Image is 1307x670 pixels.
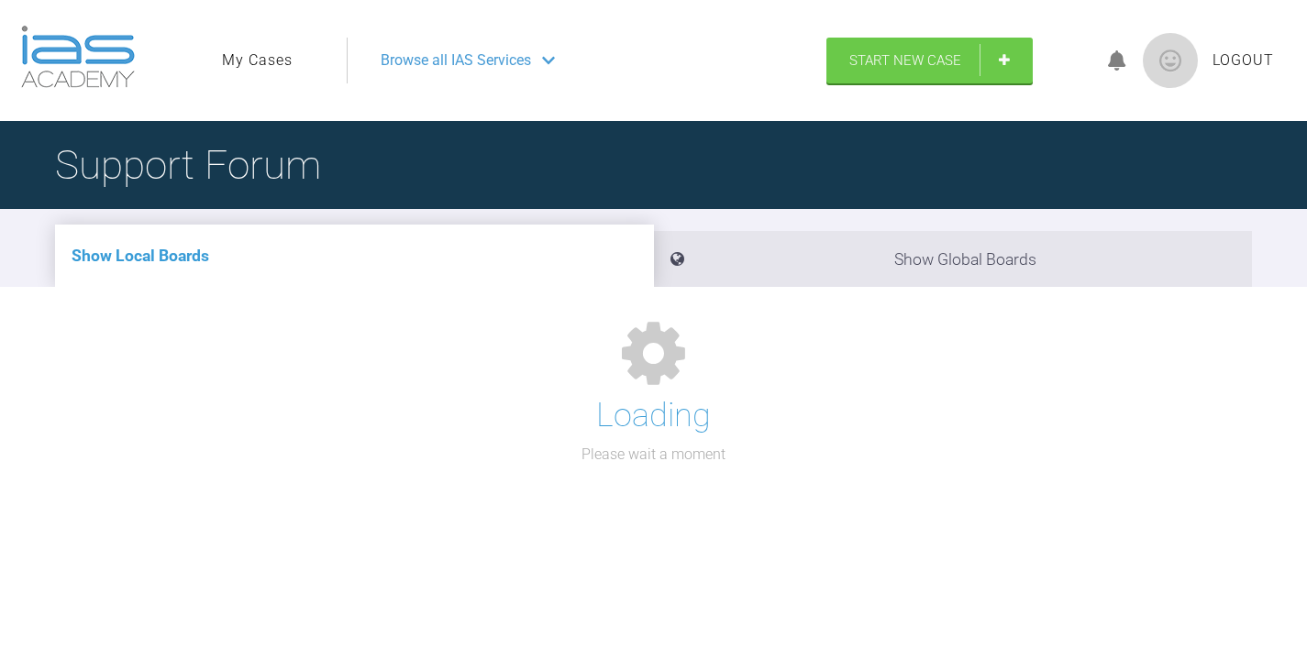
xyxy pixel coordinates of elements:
[1143,33,1198,88] img: profile.png
[849,52,961,69] span: Start New Case
[582,443,725,467] p: Please wait a moment
[55,133,321,197] h1: Support Forum
[55,225,654,287] li: Show Local Boards
[222,49,293,72] a: My Cases
[826,38,1033,83] a: Start New Case
[21,26,135,88] img: logo-light.3e3ef733.png
[381,49,531,72] span: Browse all IAS Services
[1213,49,1274,72] a: Logout
[596,390,711,443] h1: Loading
[654,231,1253,287] li: Show Global Boards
